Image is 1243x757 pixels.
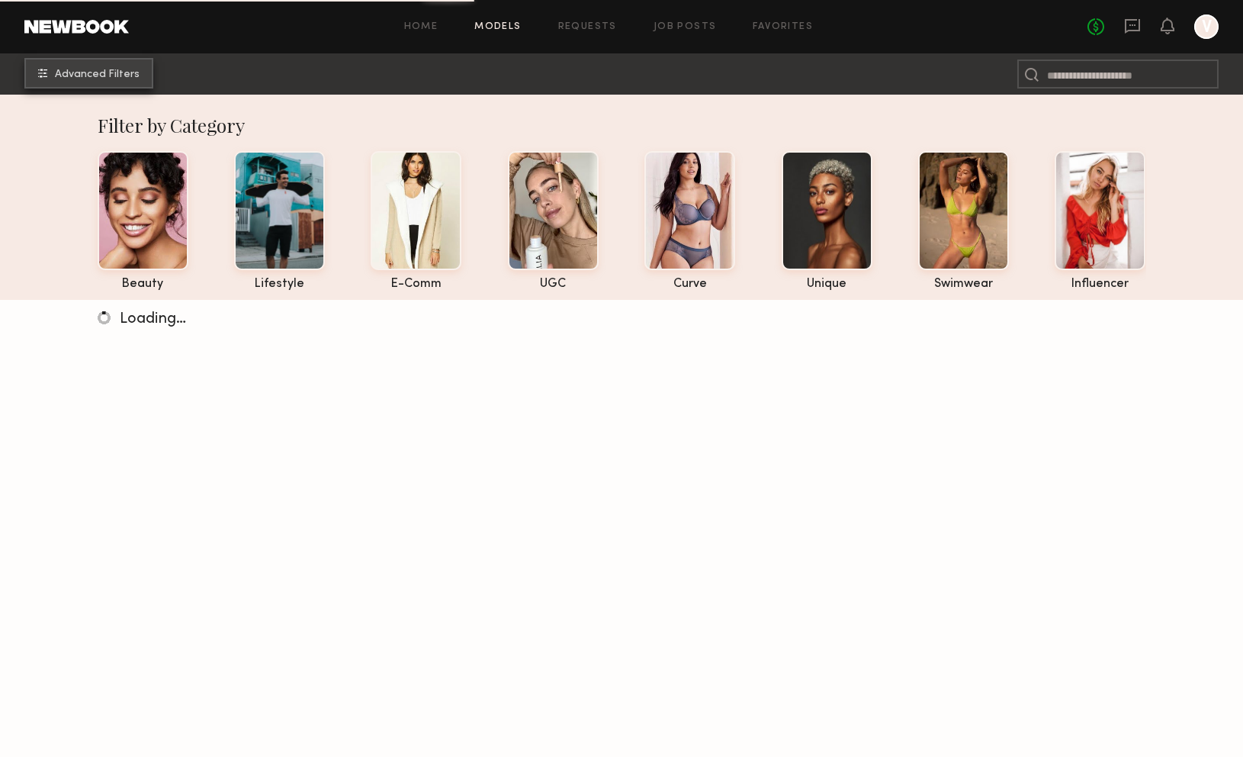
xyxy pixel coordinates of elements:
[474,22,521,32] a: Models
[98,278,188,291] div: beauty
[24,58,153,89] button: Advanced Filters
[753,22,813,32] a: Favorites
[1194,14,1219,39] a: V
[782,278,872,291] div: unique
[508,278,599,291] div: UGC
[654,22,717,32] a: Job Posts
[644,278,735,291] div: curve
[558,22,617,32] a: Requests
[918,278,1009,291] div: swimwear
[1055,278,1145,291] div: influencer
[371,278,461,291] div: e-comm
[98,113,1146,137] div: Filter by Category
[55,69,140,80] span: Advanced Filters
[120,312,186,327] span: Loading…
[404,22,438,32] a: Home
[234,278,325,291] div: lifestyle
